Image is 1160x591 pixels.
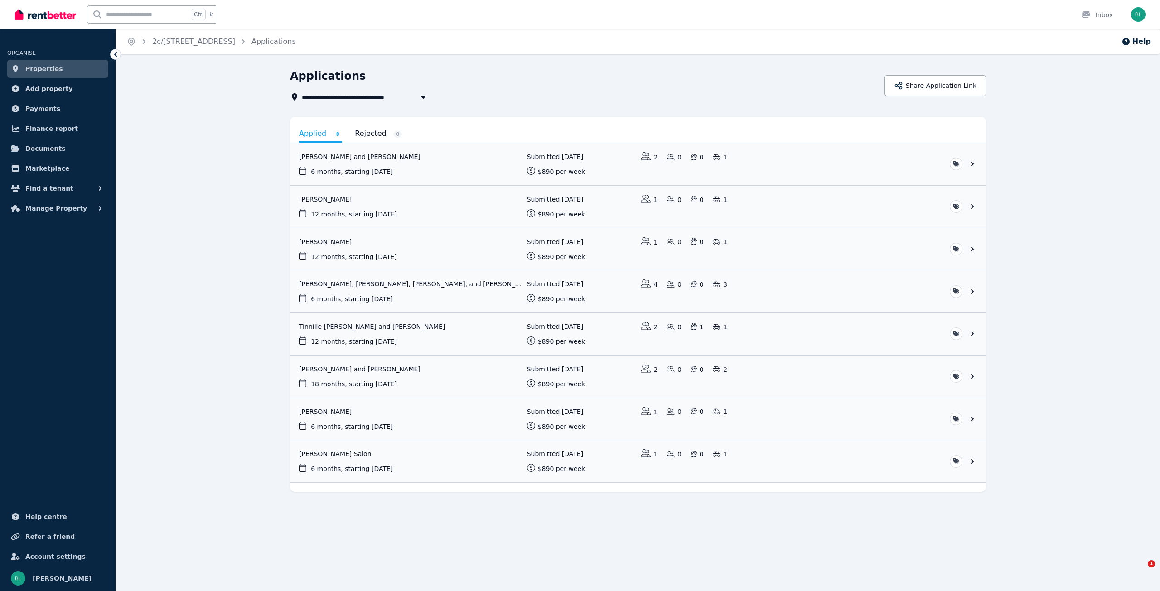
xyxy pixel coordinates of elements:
[290,143,986,185] a: View application: Theresa Wilton and William Godfrey
[209,11,213,18] span: k
[25,551,86,562] span: Account settings
[11,571,25,586] img: Britt Lundgren
[251,37,296,46] a: Applications
[290,69,366,83] h1: Applications
[299,126,342,143] a: Applied
[1131,7,1145,22] img: Britt Lundgren
[884,75,986,96] button: Share Application Link
[25,203,87,214] span: Manage Property
[1148,560,1155,567] span: 1
[290,398,986,440] a: View application: Martine Boys
[7,179,108,197] button: Find a tenant
[25,63,63,74] span: Properties
[1129,560,1151,582] iframe: Intercom live chat
[290,228,986,270] a: View application: Jacinta Roberts
[7,528,108,546] a: Refer a friend
[7,139,108,158] a: Documents
[7,508,108,526] a: Help centre
[1121,36,1151,47] button: Help
[25,103,60,114] span: Payments
[25,83,73,94] span: Add property
[7,199,108,217] button: Manage Property
[25,511,67,522] span: Help centre
[25,183,73,194] span: Find a tenant
[25,143,66,154] span: Documents
[7,159,108,178] a: Marketplace
[192,9,206,20] span: Ctrl
[333,131,342,138] span: 8
[25,123,78,134] span: Finance report
[7,548,108,566] a: Account settings
[7,120,108,138] a: Finance report
[116,29,307,54] nav: Breadcrumb
[7,60,108,78] a: Properties
[393,131,402,138] span: 0
[25,163,69,174] span: Marketplace
[355,126,402,141] a: Rejected
[290,313,986,355] a: View application: Tinnille Jane Whiley and Waylyn Chase
[290,440,986,482] a: View application: Pamela Salon
[290,270,986,312] a: View application: Jamie Thomson, Penny Bell, Daniel Baddeley, and Nicola Tait
[1081,10,1113,19] div: Inbox
[25,531,75,542] span: Refer a friend
[290,356,986,398] a: View application: Elliw Powell and Zaid Hammoudeh
[7,100,108,118] a: Payments
[14,8,76,21] img: RentBetter
[152,37,235,46] a: 2c/[STREET_ADDRESS]
[33,573,92,584] span: [PERSON_NAME]
[290,186,986,228] a: View application: Jacinta Roberts
[7,80,108,98] a: Add property
[7,50,36,56] span: ORGANISE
